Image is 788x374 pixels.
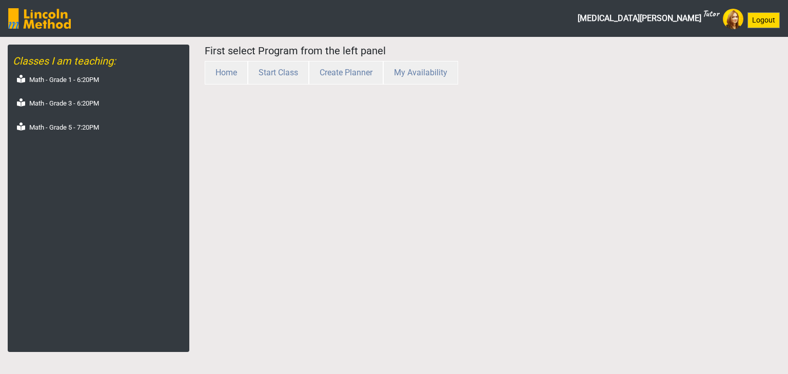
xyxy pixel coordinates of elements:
h5: First select Program from the left panel [205,45,780,57]
button: Create Planner [309,61,383,85]
a: Create Planner [309,68,383,77]
a: Start Class [248,68,309,77]
button: My Availability [383,61,458,85]
a: My Availability [383,68,458,77]
button: Logout [747,12,780,28]
button: Home [205,61,248,85]
label: Math - Grade 1 - 6:20PM [29,75,99,85]
img: SGY6awQAAAABJRU5ErkJggg== [8,8,71,29]
a: Home [205,68,248,77]
sup: Tutor [702,8,719,19]
label: Math - Grade 5 - 7:20PM [29,122,99,133]
button: Start Class [248,61,309,85]
a: Math - Grade 3 - 6:20PM [13,95,189,115]
a: Math - Grade 5 - 7:20PM [13,119,189,139]
h5: Classes I am teaching: [13,55,189,67]
img: Avatar [723,9,743,29]
label: Math - Grade 3 - 6:20PM [29,98,99,109]
span: [MEDICAL_DATA][PERSON_NAME] [578,8,719,29]
a: Math - Grade 1 - 6:20PM [13,71,189,91]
